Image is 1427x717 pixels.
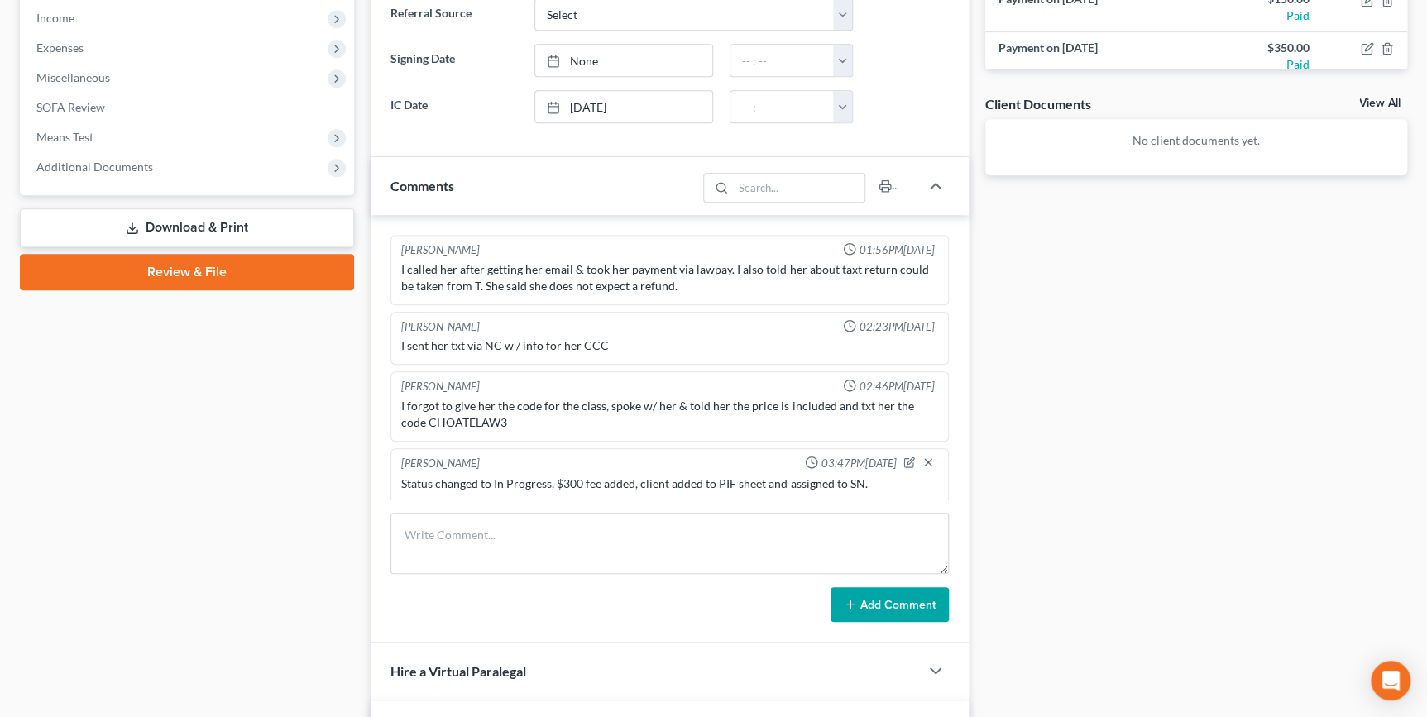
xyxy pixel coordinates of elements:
p: No client documents yet. [998,132,1394,149]
a: Download & Print [20,208,354,247]
div: $350.00 [1209,40,1310,56]
span: 01:56PM[DATE] [860,242,935,258]
div: [PERSON_NAME] [401,379,480,394]
span: Hire a Virtual Paralegal [390,663,526,679]
span: Means Test [36,130,93,144]
div: I called her after getting her email & took her payment via lawpay. I also told her about taxt re... [401,261,937,294]
a: SOFA Review [23,93,354,122]
span: SOFA Review [36,100,105,114]
div: [PERSON_NAME] [401,456,480,472]
a: Review & File [20,254,354,290]
button: Add Comment [831,587,949,622]
div: I sent her txt via NC w / info for her CCC [401,337,937,354]
span: 02:46PM[DATE] [860,379,935,394]
label: Signing Date [382,44,526,77]
div: I forgot to give her the code for the class, spoke w/ her & told her the price is included and tx... [401,398,937,431]
a: None [535,45,712,76]
label: IC Date [382,90,526,123]
a: View All [1359,98,1401,109]
input: -- : -- [730,45,834,76]
span: 02:23PM[DATE] [860,319,935,335]
span: Additional Documents [36,160,153,174]
td: Payment on [DATE] [985,32,1196,80]
span: Comments [390,178,454,194]
div: Open Intercom Messenger [1371,661,1410,700]
div: Client Documents [985,95,1091,112]
div: Paid [1209,7,1310,24]
div: [PERSON_NAME] [401,319,480,335]
div: Status changed to In Progress, $300 fee added, client added to PIF sheet and assigned to SN. [401,476,937,492]
span: 03:47PM[DATE] [821,456,897,471]
span: Income [36,11,74,25]
span: Expenses [36,41,84,55]
input: Search... [733,174,864,202]
input: -- : -- [730,91,834,122]
div: [PERSON_NAME] [401,242,480,258]
a: [DATE] [535,91,712,122]
span: Miscellaneous [36,70,110,84]
div: Paid [1209,56,1310,73]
